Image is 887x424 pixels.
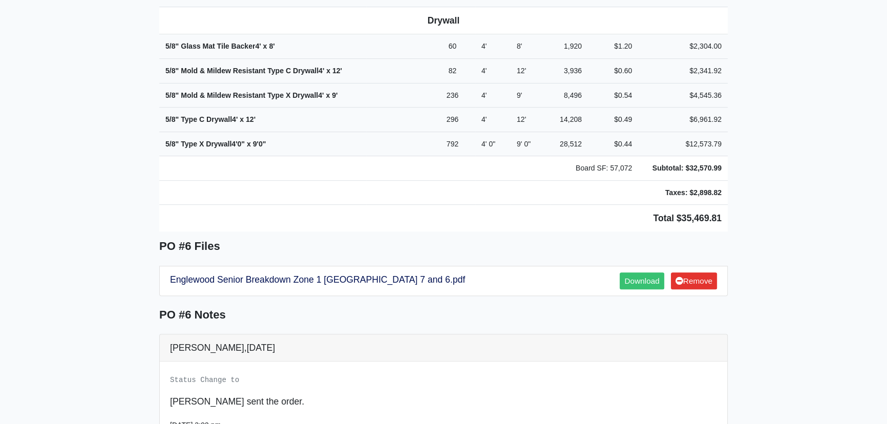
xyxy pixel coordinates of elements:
span: 8' [517,42,522,50]
span: 0" [489,140,495,148]
span: 4' [481,67,487,75]
td: 1,920 [551,34,588,59]
span: 4' [481,42,487,50]
small: Status Change to [170,376,239,384]
h5: PO #6 Files [159,240,728,253]
td: 3,936 [551,58,588,83]
div: [PERSON_NAME], [160,334,727,362]
span: 12' [517,67,526,75]
td: Total $35,469.81 [159,205,728,232]
span: 8' [269,42,274,50]
span: 4' [481,91,487,99]
strong: 5/8" Mold & Mildew Resistant Type C Drywall [165,67,342,75]
td: 82 [430,58,475,83]
span: x [326,91,330,99]
span: 0" [259,140,266,148]
span: 4' [232,115,238,123]
td: 236 [430,83,475,108]
td: 60 [430,34,475,59]
b: Drywall [428,15,460,26]
td: Taxes: $2,898.82 [638,180,728,205]
strong: 5/8" Type X Drywall [165,140,266,148]
span: Board SF: 57,072 [576,164,632,172]
span: 0" [524,140,531,148]
td: 28,512 [551,132,588,156]
span: [DATE] [247,343,275,353]
strong: 5/8" Mold & Mildew Resistant Type X Drywall [165,91,337,99]
span: 4' [318,91,324,99]
td: $0.44 [588,132,638,156]
td: 296 [430,108,475,132]
td: 14,208 [551,108,588,132]
a: Remove [671,272,717,289]
span: [PERSON_NAME] sent the order. [170,396,304,407]
td: 792 [430,132,475,156]
td: $0.49 [588,108,638,132]
span: 4' [231,140,237,148]
span: 9' [332,91,337,99]
span: x [247,140,251,148]
td: $12,573.79 [638,132,728,156]
span: x [263,42,267,50]
h5: PO #6 Notes [159,308,728,322]
span: 12' [246,115,256,123]
span: 12' [332,67,342,75]
a: Englewood Senior Breakdown Zone 1 [GEOGRAPHIC_DATA] 7 and 6.pdf [170,274,465,285]
span: 4' [319,67,324,75]
span: 9' [253,140,259,148]
td: $1.20 [588,34,638,59]
a: Download [620,272,664,289]
span: x [240,115,244,123]
td: 8,496 [551,83,588,108]
td: $2,304.00 [638,34,728,59]
td: $4,545.36 [638,83,728,108]
span: 4' [255,42,261,50]
strong: 5/8" Type C Drywall [165,115,256,123]
td: $2,341.92 [638,58,728,83]
td: Subtotal: $32,570.99 [638,156,728,181]
span: x [326,67,330,75]
span: 0" [237,140,245,148]
td: $0.54 [588,83,638,108]
span: 9' [517,91,522,99]
td: $6,961.92 [638,108,728,132]
strong: 5/8" Glass Mat Tile Backer [165,42,275,50]
span: 4' [481,115,487,123]
span: 9' [517,140,522,148]
span: 12' [517,115,526,123]
td: $0.60 [588,58,638,83]
span: 4' [481,140,487,148]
